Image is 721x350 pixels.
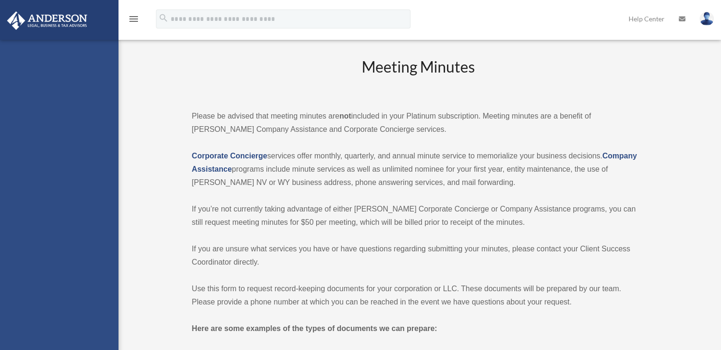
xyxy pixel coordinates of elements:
p: Please be advised that meeting minutes are included in your Platinum subscription. Meeting minute... [192,110,646,136]
a: Corporate Concierge [192,152,267,160]
a: Company Assistance [192,152,637,173]
i: menu [128,13,139,25]
img: User Pic [700,12,714,26]
h2: Meeting Minutes [192,56,646,96]
a: menu [128,17,139,25]
strong: not [339,112,351,120]
strong: Here are some examples of the types of documents we can prepare: [192,324,438,332]
p: Use this form to request record-keeping documents for your corporation or LLC. These documents wi... [192,282,646,309]
p: If you’re not currently taking advantage of either [PERSON_NAME] Corporate Concierge or Company A... [192,203,646,229]
p: If you are unsure what services you have or have questions regarding submitting your minutes, ple... [192,242,646,269]
img: Anderson Advisors Platinum Portal [4,11,90,30]
p: services offer monthly, quarterly, and annual minute service to memorialize your business decisio... [192,149,646,189]
i: search [158,13,169,23]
